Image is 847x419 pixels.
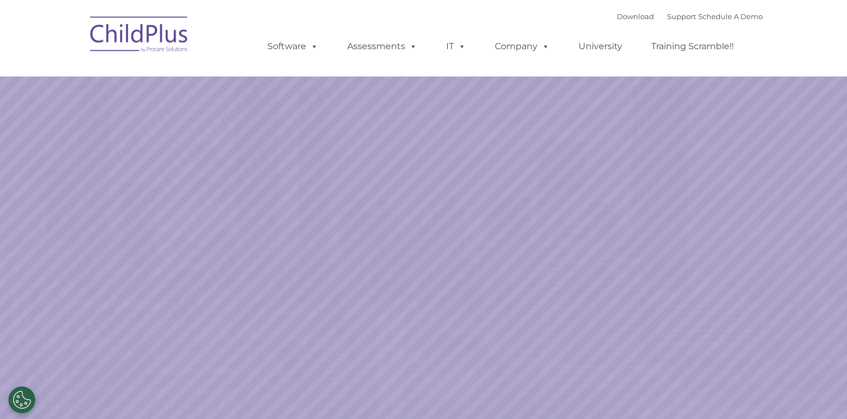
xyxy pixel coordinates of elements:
a: Software [256,36,329,57]
a: University [568,36,633,57]
a: Assessments [336,36,428,57]
button: Cookies Settings [8,386,36,414]
a: Schedule A Demo [698,12,763,21]
a: Learn More [576,252,716,290]
a: Download [617,12,654,21]
a: Company [484,36,560,57]
img: ChildPlus by Procare Solutions [85,9,194,63]
a: Training Scramble!! [640,36,745,57]
font: | [617,12,763,21]
a: Support [667,12,696,21]
a: IT [435,36,477,57]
